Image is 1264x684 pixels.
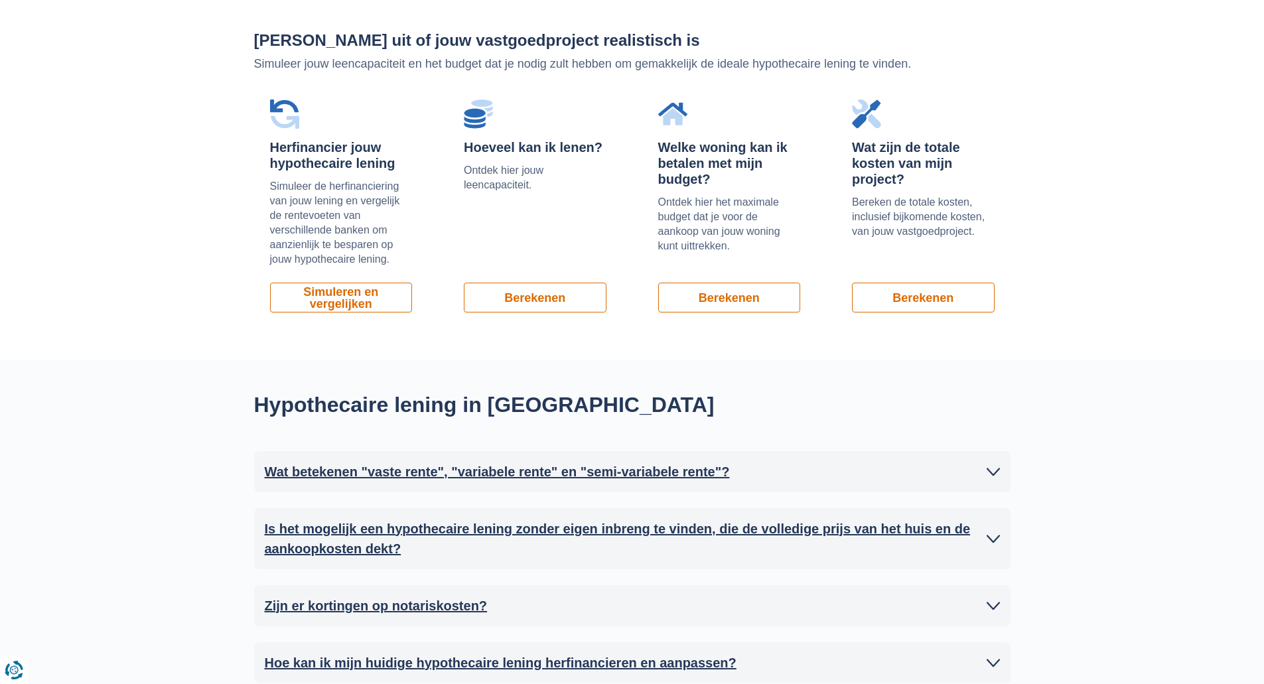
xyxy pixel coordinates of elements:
[265,596,488,616] h2: Zijn er kortingen op notariskosten?
[852,100,881,129] img: Wat zijn de totale kosten van mijn project?
[265,462,730,482] h2: Wat betekenen "vaste rente", "variabele rente" en "semi-variabele rente"?
[270,139,413,171] div: Herfinancier jouw hypothecaire lening
[658,100,687,129] img: Welke woning kan ik betalen met mijn budget?
[658,139,801,187] div: Welke woning kan ik betalen met mijn budget?
[464,100,493,129] img: Hoeveel kan ik lenen?
[265,462,1000,482] a: Wat betekenen "vaste rente", "variabele rente" en "semi-variabele rente"?
[265,653,737,673] h2: Hoe kan ik mijn huidige hypothecaire lening herfinancieren en aanpassen?
[464,139,606,155] div: Hoeveel kan ik lenen?
[270,283,413,312] a: Simuleren en vergelijken
[464,163,606,192] p: Ontdek hier jouw leencapaciteit.
[464,283,606,312] a: Berekenen
[270,100,299,129] img: Herfinancier jouw hypothecaire lening
[265,519,1000,559] a: Is het mogelijk een hypothecaire lening zonder eigen inbreng te vinden, die de volledige prijs va...
[852,283,995,312] a: Berekenen
[265,596,1000,616] a: Zijn er kortingen op notariskosten?
[658,195,801,253] p: Ontdek hier het maximale budget dat je voor de aankoop van jouw woning kunt uittrekken.
[270,179,413,267] p: Simuleer de herfinanciering van jouw lening en vergelijk de rentevoeten van verschillende banken ...
[658,283,801,312] a: Berekenen
[852,195,995,239] p: Bereken de totale kosten, inclusief bijkomende kosten, van jouw vastgoedproject.
[254,56,1011,73] p: Simuleer jouw leencapaciteit en het budget dat je nodig zult hebben om gemakkelijk de ideale hypo...
[265,653,1000,673] a: Hoe kan ik mijn huidige hypothecaire lening herfinancieren en aanpassen?
[254,32,1011,49] h2: [PERSON_NAME] uit of jouw vastgoedproject realistisch is
[852,139,995,187] div: Wat zijn de totale kosten van mijn project?
[254,392,752,417] h2: Hypothecaire lening in [GEOGRAPHIC_DATA]
[265,519,987,559] h2: Is het mogelijk een hypothecaire lening zonder eigen inbreng te vinden, die de volledige prijs va...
